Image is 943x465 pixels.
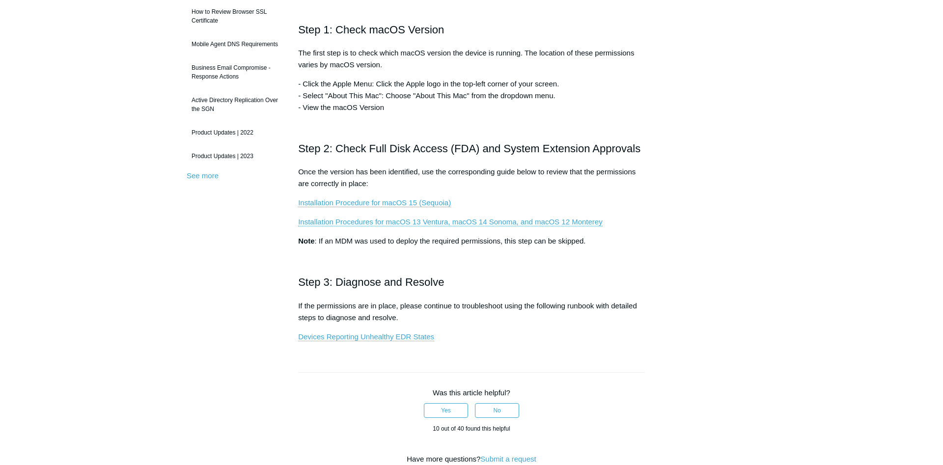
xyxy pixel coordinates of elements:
[298,78,645,113] p: - Click the Apple Menu: Click the Apple logo in the top-left corner of your screen. - Select "Abo...
[187,147,283,165] a: Product Updates | 2023
[187,171,219,180] a: See more
[298,235,645,247] p: : If an MDM was used to deploy the required permissions, this step can be skipped.
[298,332,434,341] a: Devices Reporting Unhealthy EDR States
[433,388,510,397] span: Was this article helpful?
[433,425,510,432] span: 10 out of 40 found this helpful
[187,123,283,142] a: Product Updates | 2022
[298,274,645,291] h2: Step 3: Diagnose and Resolve
[298,140,645,157] h2: Step 2: Check Full Disk Access (FDA) and System Extension Approvals
[480,455,536,463] a: Submit a request
[475,403,519,418] button: This article was not helpful
[298,300,645,324] p: If the permissions are in place, please continue to troubleshoot using the following runbook with...
[187,58,283,86] a: Business Email Compromise - Response Actions
[298,198,451,207] a: Installation Procedure for macOS 15 (Sequoia)
[298,218,602,226] a: Installation Procedures for macOS 13 Ventura, macOS 14 Sonoma, and macOS 12 Monterey
[298,47,645,71] p: The first step is to check which macOS version the device is running. The location of these permi...
[187,35,283,54] a: Mobile Agent DNS Requirements
[298,237,314,245] strong: Note
[298,454,645,465] div: Have more questions?
[187,2,283,30] a: How to Review Browser SSL Certificate
[298,21,645,38] h2: Step 1: Check macOS Version
[187,91,283,118] a: Active Directory Replication Over the SGN
[424,403,468,418] button: This article was helpful
[298,166,645,190] p: Once the version has been identified, use the corresponding guide below to review that the permis...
